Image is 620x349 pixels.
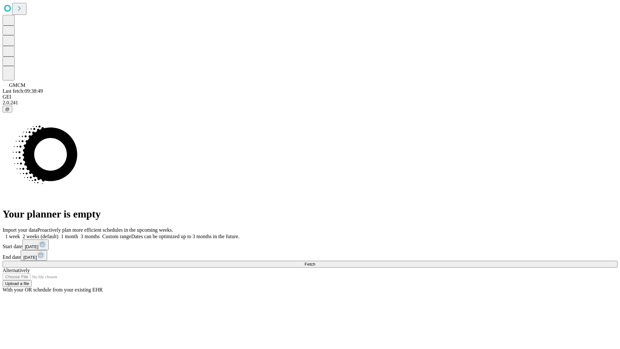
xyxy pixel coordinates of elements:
[3,106,12,112] button: @
[23,234,58,239] span: 2 weeks (default)
[3,208,617,220] h1: Your planner is empty
[3,100,617,106] div: 2.0.241
[23,255,37,260] span: [DATE]
[61,234,78,239] span: 1 month
[21,250,47,261] button: [DATE]
[3,94,617,100] div: GEI
[305,262,315,267] span: Fetch
[3,227,37,233] span: Import your data
[5,234,20,239] span: 1 week
[3,268,30,273] span: Alternatively
[3,287,103,292] span: With your OR schedule from your existing EHR
[9,82,26,88] span: GMCM
[3,261,617,268] button: Fetch
[3,280,32,287] button: Upload a file
[3,250,617,261] div: End date
[3,88,43,94] span: Last fetch: 09:38:49
[5,107,10,111] span: @
[37,227,173,233] span: Proactively plan more efficient schedules in the upcoming weeks.
[3,239,617,250] div: Start date
[131,234,239,239] span: Dates can be optimized up to 3 months in the future.
[25,244,38,249] span: [DATE]
[81,234,100,239] span: 3 months
[102,234,131,239] span: Custom range
[22,239,49,250] button: [DATE]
